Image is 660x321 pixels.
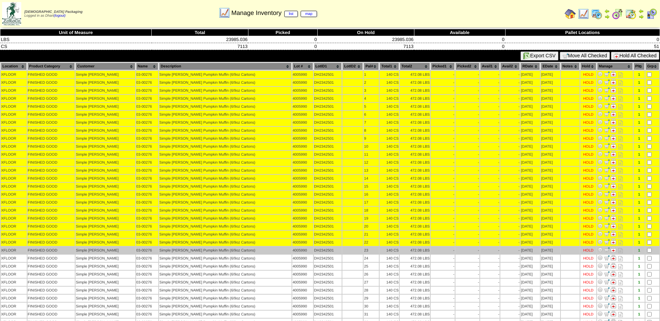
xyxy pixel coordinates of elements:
td: - [500,71,520,78]
img: arrowright.gif [638,14,644,19]
img: Move [604,311,610,316]
img: Move [604,239,610,245]
td: 140 CS [380,111,399,118]
img: Adjust [597,87,603,93]
th: Total [152,29,248,36]
img: Manage Hold [611,207,616,213]
i: Note [618,72,623,77]
i: Note [618,120,623,125]
td: 7113 [152,43,248,50]
td: [DATE] [520,95,540,102]
img: Manage Hold [611,223,616,229]
td: [DATE] [541,103,560,110]
img: Manage Hold [611,279,616,285]
img: Manage Hold [611,199,616,205]
img: Move [604,71,610,77]
div: 1 [634,73,644,77]
th: Customer [75,63,135,70]
th: Picked [248,29,317,36]
td: Simple [PERSON_NAME] Pumpkin Muffin (6/9oz Cartons) [159,127,292,134]
a: list [284,11,298,17]
button: Move All Checked [560,52,610,60]
th: LotID2 [342,63,363,70]
img: Adjust [597,287,603,293]
div: 1 [634,97,644,101]
td: [DATE] [541,119,560,126]
td: Simple [PERSON_NAME] [75,111,135,118]
img: Manage Hold [611,135,616,141]
td: XFLOOR [1,127,27,134]
td: Simple [PERSON_NAME] Pumpkin Muffin (6/9oz Cartons) [159,103,292,110]
td: [DATE] [520,79,540,86]
td: - [480,71,500,78]
td: - [480,95,500,102]
th: Lot # [292,63,313,70]
div: HOLD [583,89,594,93]
img: Manage Hold [611,303,616,308]
img: arrowright.gif [604,14,610,19]
img: Manage Hold [611,175,616,181]
img: calendarinout.gif [625,8,636,19]
td: CS [0,43,152,50]
img: Move [604,231,610,237]
img: Adjust [597,199,603,205]
img: Adjust [597,119,603,125]
td: - [455,103,479,110]
button: Export CSV [520,51,558,60]
td: FINISHED GOOD [27,127,75,134]
td: 0 [248,43,317,50]
img: arrowleft.gif [604,8,610,14]
td: Simple [PERSON_NAME] [75,119,135,126]
th: Location [1,63,27,70]
i: Note [618,96,623,101]
img: Adjust [597,191,603,197]
td: DH2342501 [314,71,342,78]
img: Manage Hold [611,151,616,157]
img: Adjust [597,127,603,133]
td: 3 [364,87,379,94]
img: Manage Hold [611,271,616,277]
img: Move [604,207,610,213]
td: [DATE] [520,71,540,78]
td: 140 CS [380,119,399,126]
td: [DATE] [520,111,540,118]
td: - [500,111,520,118]
td: 140 CS [380,79,399,86]
td: 4005990 [292,119,313,126]
td: DH2342501 [314,103,342,110]
a: (logout) [54,14,66,18]
td: 0 [248,36,317,43]
td: 4005990 [292,79,313,86]
img: Adjust [597,231,603,237]
img: Manage Hold [611,255,616,261]
td: - [431,119,455,126]
img: cart.gif [563,53,568,59]
th: On Hold [318,29,414,36]
img: calendarprod.gif [591,8,602,19]
td: 03-00276 [136,111,159,118]
td: - [431,111,455,118]
td: Simple [PERSON_NAME] Pumpkin Muffin (6/9oz Cartons) [159,71,292,78]
td: 8 [364,127,379,134]
td: - [500,87,520,94]
th: Hold [580,63,596,70]
div: HOLD [583,121,594,125]
img: Move [604,151,610,157]
div: HOLD [583,97,594,101]
img: Move [604,159,610,165]
td: 140 CS [380,95,399,102]
img: line_graph.gif [219,7,230,18]
td: - [455,79,479,86]
td: Simple [PERSON_NAME] [75,127,135,134]
img: Manage Hold [611,111,616,117]
div: HOLD [583,105,594,109]
img: Adjust [597,159,603,165]
td: 23985.036 [152,36,248,43]
div: 1 [634,105,644,109]
td: [DATE] [541,95,560,102]
td: 472.08 LBS [400,87,430,94]
img: Adjust [597,111,603,117]
span: Logged in as Dhart [24,10,82,18]
img: Manage Hold [611,95,616,101]
img: Move [604,95,610,101]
